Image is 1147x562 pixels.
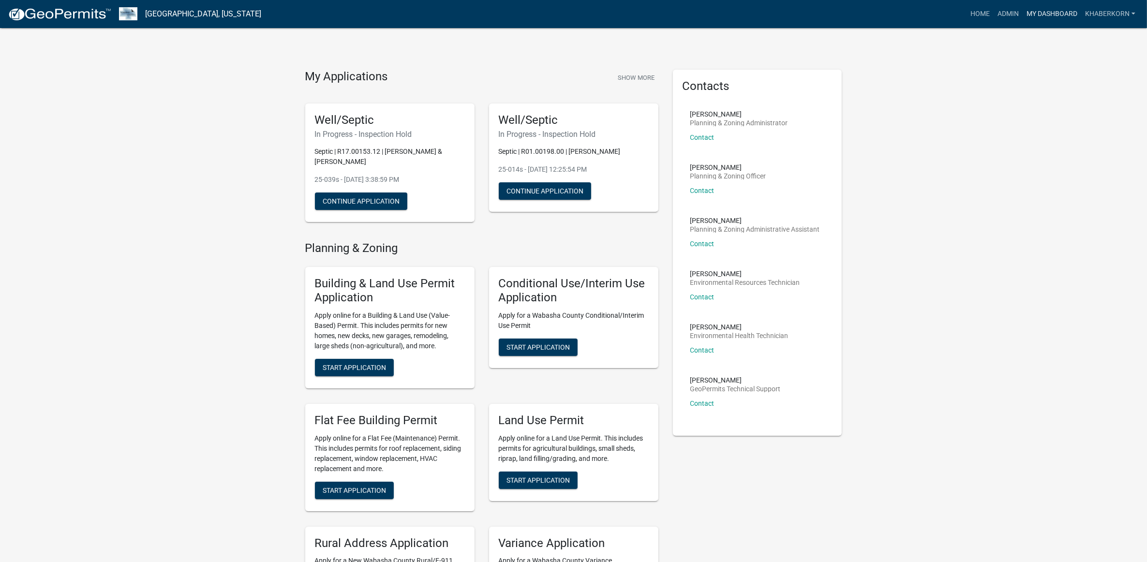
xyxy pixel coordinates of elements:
a: Contact [690,293,715,301]
p: Planning & Zoning Administrator [690,119,788,126]
span: Start Application [323,363,386,371]
p: [PERSON_NAME] [690,217,820,224]
h5: Contacts [683,79,833,93]
h4: My Applications [305,70,388,84]
button: Start Application [315,359,394,376]
h5: Flat Fee Building Permit [315,414,465,428]
h5: Well/Septic [499,113,649,127]
button: Start Application [499,339,578,356]
a: Contact [690,133,715,141]
h5: Rural Address Application [315,536,465,550]
p: 25-014s - [DATE] 12:25:54 PM [499,164,649,175]
p: [PERSON_NAME] [690,324,789,330]
p: [PERSON_NAME] [690,270,800,277]
a: Home [967,5,994,23]
h5: Well/Septic [315,113,465,127]
a: My Dashboard [1023,5,1081,23]
p: Planning & Zoning Administrative Assistant [690,226,820,233]
h5: Land Use Permit [499,414,649,428]
p: Apply for a Wabasha County Conditional/Interim Use Permit [499,311,649,331]
a: [GEOGRAPHIC_DATA], [US_STATE] [145,6,261,22]
p: [PERSON_NAME] [690,377,781,384]
h6: In Progress - Inspection Hold [499,130,649,139]
p: 25-039s - [DATE] 3:38:59 PM [315,175,465,185]
p: Septic | R01.00198.00 | [PERSON_NAME] [499,147,649,157]
h5: Conditional Use/Interim Use Application [499,277,649,305]
p: Apply online for a Land Use Permit. This includes permits for agricultural buildings, small sheds... [499,433,649,464]
h5: Variance Application [499,536,649,550]
button: Continue Application [315,192,407,210]
h6: In Progress - Inspection Hold [315,130,465,139]
p: Planning & Zoning Officer [690,173,766,179]
a: Contact [690,399,715,407]
p: GeoPermits Technical Support [690,385,781,392]
a: Contact [690,240,715,248]
span: Start Application [506,343,570,351]
button: Start Application [315,482,394,499]
p: Septic | R17.00153.12 | [PERSON_NAME] & [PERSON_NAME] [315,147,465,167]
a: Contact [690,187,715,194]
img: Wabasha County, Minnesota [119,7,137,20]
p: [PERSON_NAME] [690,164,766,171]
h5: Building & Land Use Permit Application [315,277,465,305]
span: Start Application [323,486,386,494]
p: Apply online for a Building & Land Use (Value-Based) Permit. This includes permits for new homes,... [315,311,465,351]
h4: Planning & Zoning [305,241,658,255]
a: Admin [994,5,1023,23]
button: Show More [614,70,658,86]
p: Environmental Health Technician [690,332,789,339]
a: Contact [690,346,715,354]
button: Start Application [499,472,578,489]
p: Environmental Resources Technician [690,279,800,286]
p: Apply online for a Flat Fee (Maintenance) Permit. This includes permits for roof replacement, sid... [315,433,465,474]
span: Start Application [506,476,570,484]
button: Continue Application [499,182,591,200]
a: khaberkorn [1081,5,1139,23]
p: [PERSON_NAME] [690,111,788,118]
